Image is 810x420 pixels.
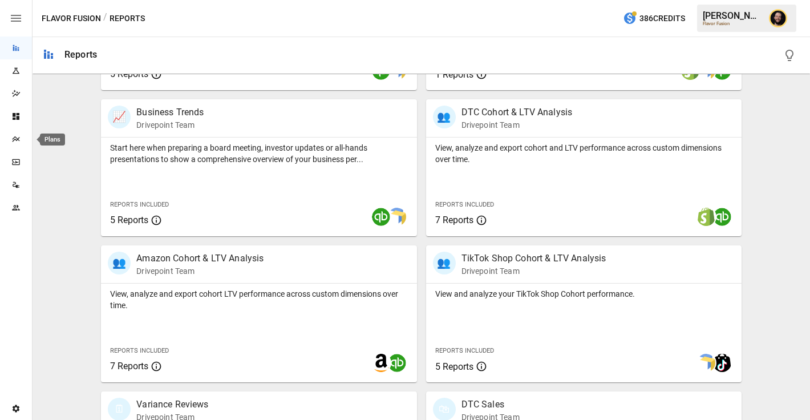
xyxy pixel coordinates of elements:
[639,11,685,26] span: 386 Credits
[435,215,473,225] span: 7 Reports
[136,106,204,119] p: Business Trends
[433,252,456,274] div: 👥
[461,119,573,131] p: Drivepoint Team
[388,208,406,226] img: smart model
[110,201,169,208] span: Reports Included
[461,252,606,265] p: TikTok Shop Cohort & LTV Analysis
[108,252,131,274] div: 👥
[110,361,148,371] span: 7 Reports
[42,11,101,26] button: Flavor Fusion
[461,106,573,119] p: DTC Cohort & LTV Analysis
[713,208,731,226] img: quickbooks
[103,11,107,26] div: /
[136,252,264,265] p: Amazon Cohort & LTV Analysis
[618,8,690,29] button: 386Credits
[703,10,762,21] div: [PERSON_NAME]
[110,288,407,311] p: View, analyze and export cohort LTV performance across custom dimensions over time.
[435,288,732,300] p: View and analyze your TikTok Shop Cohort performance.
[372,354,390,372] img: amazon
[461,265,606,277] p: Drivepoint Team
[110,142,407,165] p: Start here when preparing a board meeting, investor updates or all-hands presentations to show a ...
[697,354,715,372] img: smart model
[40,134,65,146] div: Plans
[110,347,169,354] span: Reports Included
[372,208,390,226] img: quickbooks
[435,142,732,165] p: View, analyze and export cohort and LTV performance across custom dimensions over time.
[435,201,494,208] span: Reports Included
[713,354,731,372] img: tiktok
[136,398,208,411] p: Variance Reviews
[136,265,264,277] p: Drivepoint Team
[433,106,456,128] div: 👥
[435,69,473,80] span: 1 Reports
[769,9,787,27] img: Ciaran Nugent
[461,398,520,411] p: DTC Sales
[435,347,494,354] span: Reports Included
[762,2,794,34] button: Ciaran Nugent
[110,215,148,225] span: 5 Reports
[136,119,204,131] p: Drivepoint Team
[108,106,131,128] div: 📈
[110,68,148,79] span: 5 Reports
[388,354,406,372] img: quickbooks
[703,21,762,26] div: Flavor Fusion
[64,49,97,60] div: Reports
[697,208,715,226] img: shopify
[435,361,473,372] span: 5 Reports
